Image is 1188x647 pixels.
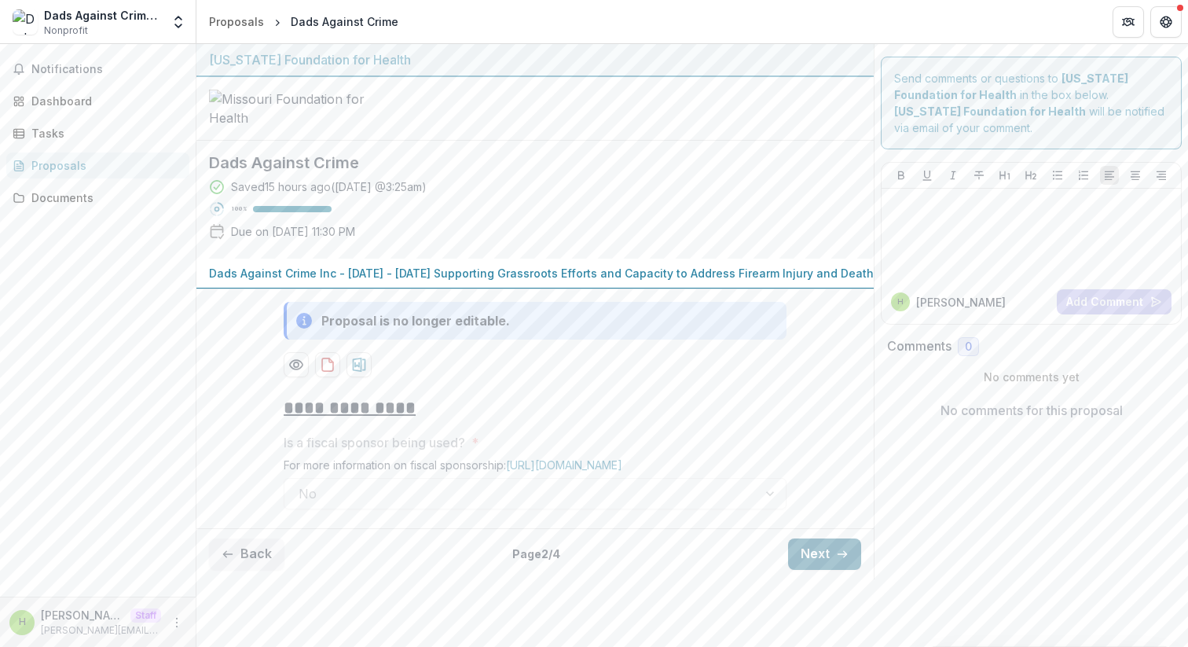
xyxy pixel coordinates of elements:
[1150,6,1182,38] button: Get Help
[41,607,124,623] p: [PERSON_NAME]
[209,13,264,30] div: Proposals
[284,433,465,452] p: Is a fiscal sponsor being used?
[209,90,366,127] img: Missouri Foundation for Health
[41,623,161,638] p: [PERSON_NAME][EMAIL_ADDRESS][DOMAIN_NAME]
[916,294,1006,311] p: [PERSON_NAME]
[284,352,309,377] button: Preview 0b0ab2f3-25ed-42f0-99f8-e4c92e27cb5f-0.pdf
[887,339,951,354] h2: Comments
[209,50,861,69] div: [US_STATE] Foundation for Health
[970,166,988,185] button: Strike
[918,166,937,185] button: Underline
[512,546,560,562] p: Page 2 / 4
[203,10,405,33] nav: breadcrumb
[881,57,1182,149] div: Send comments or questions to in the box below. will be notified via email of your comment.
[19,617,26,627] div: Himanshu
[31,125,177,142] div: Tasks
[44,24,88,38] span: Nonprofit
[1021,166,1040,185] button: Heading 2
[894,105,1086,118] strong: [US_STATE] Foundation for Health
[944,166,962,185] button: Italicize
[321,311,510,330] div: Proposal is no longer editable.
[1113,6,1144,38] button: Partners
[506,458,622,472] a: [URL][DOMAIN_NAME]
[31,93,177,109] div: Dashboard
[1126,166,1145,185] button: Align Center
[167,613,186,632] button: More
[788,539,861,570] button: Next
[31,63,183,76] span: Notifications
[346,352,372,377] button: download-proposal
[231,223,355,240] p: Due on [DATE] 11:30 PM
[315,352,340,377] button: download-proposal
[940,401,1123,420] p: No comments for this proposal
[209,153,836,172] h2: Dads Against Crime
[6,153,189,178] a: Proposals
[1074,166,1093,185] button: Ordered List
[167,6,189,38] button: Open entity switcher
[130,608,161,623] p: Staff
[897,298,904,306] div: Himanshu
[284,458,786,478] div: For more information on fiscal sponsorship:
[1100,166,1119,185] button: Align Left
[31,189,177,206] div: Documents
[44,7,161,24] div: Dads Against Crime Inc
[291,13,398,30] div: Dads Against Crime
[995,166,1014,185] button: Heading 1
[1057,289,1171,314] button: Add Comment
[231,178,427,195] div: Saved 15 hours ago ( [DATE] @ 3:25am )
[209,539,284,570] button: Back
[6,120,189,146] a: Tasks
[1152,166,1171,185] button: Align Right
[231,204,247,215] p: 100 %
[6,185,189,211] a: Documents
[887,369,1175,385] p: No comments yet
[6,88,189,114] a: Dashboard
[6,57,189,82] button: Notifications
[1048,166,1067,185] button: Bullet List
[209,265,925,281] p: Dads Against Crime Inc - [DATE] - [DATE] Supporting Grassroots Efforts and Capacity to Address Fi...
[892,166,911,185] button: Bold
[31,157,177,174] div: Proposals
[203,10,270,33] a: Proposals
[13,9,38,35] img: Dads Against Crime Inc
[965,340,972,354] span: 0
